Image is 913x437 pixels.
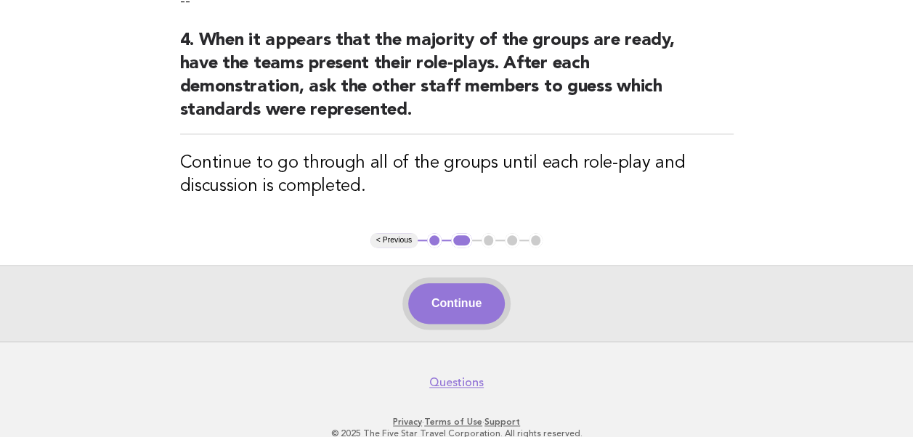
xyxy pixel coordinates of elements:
button: 2 [451,233,472,248]
a: Support [484,417,520,427]
button: Continue [408,283,505,324]
h2: 4. When it appears that the majority of the groups are ready, have the teams present their role-p... [180,29,734,134]
a: Terms of Use [424,417,482,427]
button: < Previous [370,233,418,248]
a: Privacy [393,417,422,427]
button: 1 [427,233,442,248]
p: · · [20,416,893,428]
h3: Continue to go through all of the groups until each role-play and discussion is completed. [180,152,734,198]
a: Questions [429,375,484,390]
